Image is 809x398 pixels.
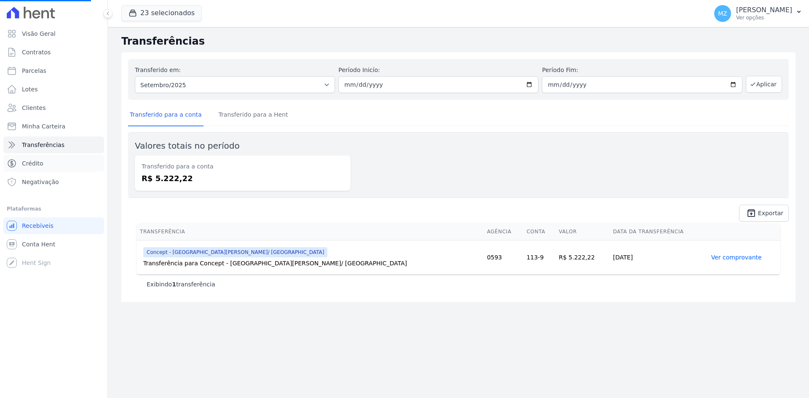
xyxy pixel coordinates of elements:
button: MZ [PERSON_NAME] Ver opções [707,2,809,25]
a: Minha Carteira [3,118,104,135]
h2: Transferências [121,34,796,49]
span: Minha Carteira [22,122,65,131]
i: unarchive [746,208,756,218]
a: Lotes [3,81,104,98]
a: Visão Geral [3,25,104,42]
span: Conta Hent [22,240,55,248]
b: 1 [172,281,176,288]
label: Período Inicío: [338,66,538,75]
td: [DATE] [610,240,708,274]
a: Recebíveis [3,217,104,234]
a: Transferências [3,136,104,153]
div: Transferência para Concept - [GEOGRAPHIC_DATA][PERSON_NAME]/ [GEOGRAPHIC_DATA] [143,259,480,267]
a: Clientes [3,99,104,116]
span: Concept - [GEOGRAPHIC_DATA][PERSON_NAME]/ [GEOGRAPHIC_DATA] [143,247,327,257]
p: [PERSON_NAME] [736,6,792,14]
td: 0593 [484,240,523,274]
th: Conta [523,223,556,240]
a: Contratos [3,44,104,61]
th: Valor [555,223,610,240]
td: R$ 5.222,22 [555,240,610,274]
span: Contratos [22,48,51,56]
button: 23 selecionados [121,5,202,21]
span: Exportar [758,211,783,216]
span: Recebíveis [22,222,54,230]
button: Aplicar [746,76,782,93]
a: Ver comprovante [711,254,762,261]
dt: Transferido para a conta [142,162,344,171]
span: MZ [718,11,727,16]
span: Clientes [22,104,46,112]
div: Plataformas [7,204,101,214]
dd: R$ 5.222,22 [142,173,344,184]
span: Negativação [22,178,59,186]
th: Data da Transferência [610,223,708,240]
span: Transferências [22,141,64,149]
td: 113-9 [523,240,556,274]
a: Conta Hent [3,236,104,253]
label: Transferido em: [135,67,181,73]
label: Período Fim: [542,66,742,75]
span: Parcelas [22,67,46,75]
p: Ver opções [736,14,792,21]
a: Transferido para a conta [128,104,204,126]
a: Negativação [3,174,104,190]
span: Lotes [22,85,38,93]
th: Transferência [137,223,484,240]
a: Crédito [3,155,104,172]
a: Transferido para a Hent [217,104,290,126]
a: Parcelas [3,62,104,79]
span: Visão Geral [22,29,56,38]
span: Crédito [22,159,43,168]
label: Valores totais no período [135,141,240,151]
th: Agência [484,223,523,240]
p: Exibindo transferência [147,280,215,288]
a: unarchive Exportar [739,205,789,222]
